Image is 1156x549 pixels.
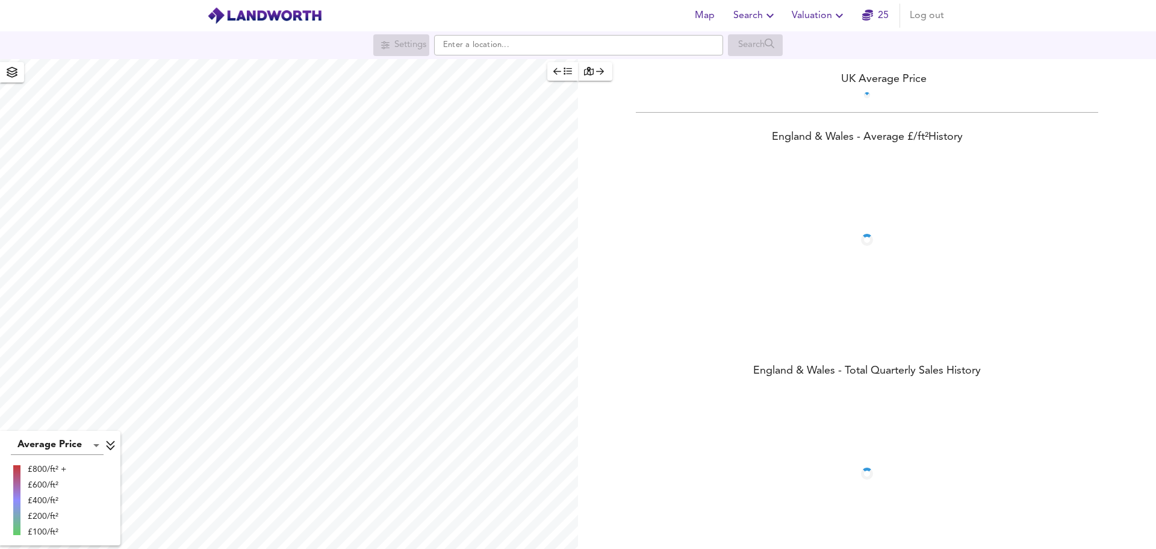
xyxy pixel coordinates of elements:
div: England & Wales - Average £/ ft² History [578,130,1156,146]
div: Average Price [11,436,104,455]
div: England & Wales - Total Quarterly Sales History [578,363,1156,380]
div: Search for a location first or explore the map [728,34,783,56]
img: logo [207,7,322,25]
span: Search [733,7,777,24]
div: £200/ft² [28,510,66,522]
button: 25 [856,4,895,28]
div: Search for a location first or explore the map [373,34,429,56]
button: Search [729,4,782,28]
div: £400/ft² [28,495,66,507]
button: Log out [905,4,949,28]
div: UK Average Price [578,71,1156,87]
span: Map [690,7,719,24]
input: Enter a location... [434,35,723,55]
span: Log out [910,7,944,24]
div: £600/ft² [28,479,66,491]
span: Valuation [792,7,847,24]
button: Map [685,4,724,28]
div: £800/ft² + [28,463,66,475]
div: £100/ft² [28,526,66,538]
button: Valuation [787,4,851,28]
a: 25 [862,7,889,24]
